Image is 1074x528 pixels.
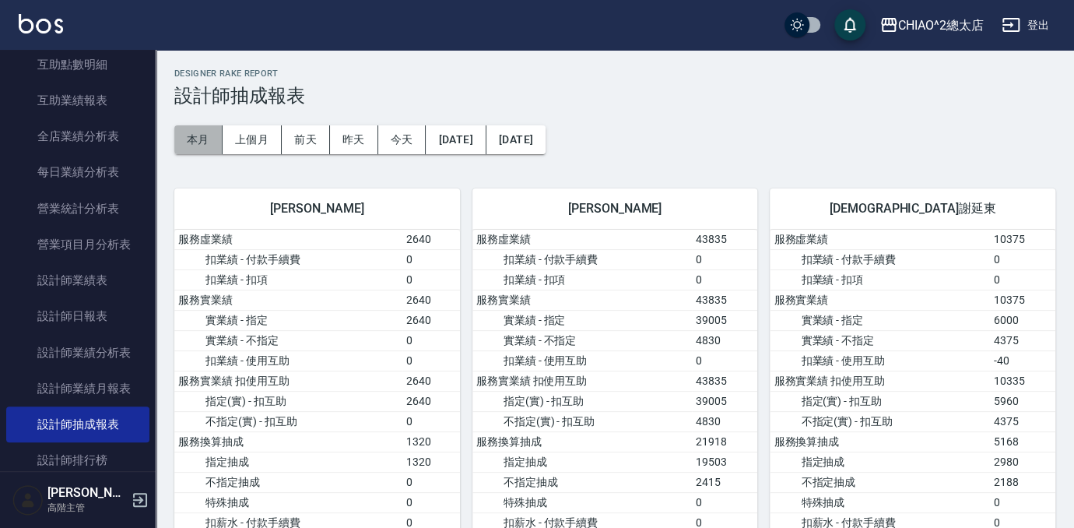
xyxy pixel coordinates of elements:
td: 扣業績 - 使用互助 [770,350,989,371]
td: 不指定抽成 [174,472,402,492]
td: 服務虛業績 [472,230,692,250]
td: 指定抽成 [174,452,402,472]
td: 2980 [990,452,1055,472]
td: 10375 [990,290,1055,310]
td: 實業績 - 不指定 [770,330,989,350]
a: 設計師業績月報表 [6,371,149,407]
button: 登出 [995,11,1055,40]
a: 設計師業績分析表 [6,335,149,371]
td: 服務實業績 扣使用互助 [174,371,402,391]
a: 全店業績分析表 [6,118,149,154]
td: 0 [692,249,757,269]
td: 10335 [990,371,1055,391]
td: 扣業績 - 扣項 [472,269,692,290]
td: 不指定(實) - 扣互助 [770,411,989,431]
td: 4375 [990,411,1055,431]
span: [DEMOGRAPHIC_DATA]謝延東 [788,201,1037,216]
td: 0 [402,350,460,371]
td: 扣業績 - 付款手續費 [472,249,692,269]
td: 2640 [402,371,460,391]
td: 39005 [692,310,757,330]
td: 0 [692,492,757,512]
td: 4375 [990,330,1055,350]
td: 扣業績 - 扣項 [770,269,989,290]
button: 今天 [378,125,426,154]
td: 服務實業績 [770,290,989,310]
td: 實業績 - 不指定 [472,330,692,350]
td: 實業績 - 不指定 [174,330,402,350]
td: 指定(實) - 扣互助 [472,391,692,411]
td: 指定抽成 [472,452,692,472]
td: 0 [402,249,460,269]
td: 0 [402,411,460,431]
button: 前天 [282,125,330,154]
td: 扣業績 - 扣項 [174,269,402,290]
a: 設計師日報表 [6,298,149,334]
td: 39005 [692,391,757,411]
td: 實業績 - 指定 [770,310,989,330]
button: 本月 [174,125,223,154]
td: 0 [990,269,1055,290]
button: CHIAO^2總太店 [873,9,990,41]
h3: 設計師抽成報表 [174,85,1055,107]
img: Person [12,484,44,516]
td: 實業績 - 指定 [174,310,402,330]
td: 扣業績 - 使用互助 [472,350,692,371]
button: save [834,9,865,40]
button: [DATE] [426,125,486,154]
a: 營業統計分析表 [6,191,149,227]
td: 2415 [692,472,757,492]
td: 1320 [402,431,460,452]
td: 服務實業績 扣使用互助 [770,371,989,391]
td: 扣業績 - 付款手續費 [770,249,989,269]
td: 0 [402,269,460,290]
div: CHIAO^2總太店 [898,16,984,35]
td: 服務換算抽成 [174,431,402,452]
td: 6000 [990,310,1055,330]
td: 1320 [402,452,460,472]
a: 互助業績報表 [6,83,149,118]
td: 2640 [402,290,460,310]
td: 2188 [990,472,1055,492]
span: [PERSON_NAME] [193,201,441,216]
td: 服務虛業績 [770,230,989,250]
button: 上個月 [223,125,282,154]
td: 10375 [990,230,1055,250]
td: 0 [402,330,460,350]
td: 5168 [990,431,1055,452]
td: 服務換算抽成 [770,431,989,452]
span: [PERSON_NAME] [491,201,739,216]
td: 不指定(實) - 扣互助 [174,411,402,431]
td: 43835 [692,230,757,250]
td: 5960 [990,391,1055,411]
td: 特殊抽成 [472,492,692,512]
td: 扣業績 - 使用互助 [174,350,402,371]
h2: Designer Rake Report [174,69,1055,79]
td: 不指定(實) - 扣互助 [472,411,692,431]
a: 互助點數明細 [6,47,149,83]
button: 昨天 [330,125,378,154]
td: 0 [402,472,460,492]
td: -40 [990,350,1055,371]
button: [DATE] [486,125,546,154]
img: Logo [19,14,63,33]
p: 高階主管 [47,501,127,515]
td: 服務實業績 扣使用互助 [472,371,692,391]
td: 43835 [692,371,757,391]
td: 指定(實) - 扣互助 [174,391,402,411]
td: 2640 [402,391,460,411]
td: 0 [990,249,1055,269]
td: 0 [990,492,1055,512]
td: 服務實業績 [174,290,402,310]
a: 設計師排行榜 [6,442,149,478]
a: 營業項目月分析表 [6,227,149,262]
td: 特殊抽成 [174,492,402,512]
td: 不指定抽成 [472,472,692,492]
td: 43835 [692,290,757,310]
td: 2640 [402,310,460,330]
td: 指定(實) - 扣互助 [770,391,989,411]
td: 扣業績 - 付款手續費 [174,249,402,269]
td: 2640 [402,230,460,250]
td: 指定抽成 [770,452,989,472]
td: 0 [692,350,757,371]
